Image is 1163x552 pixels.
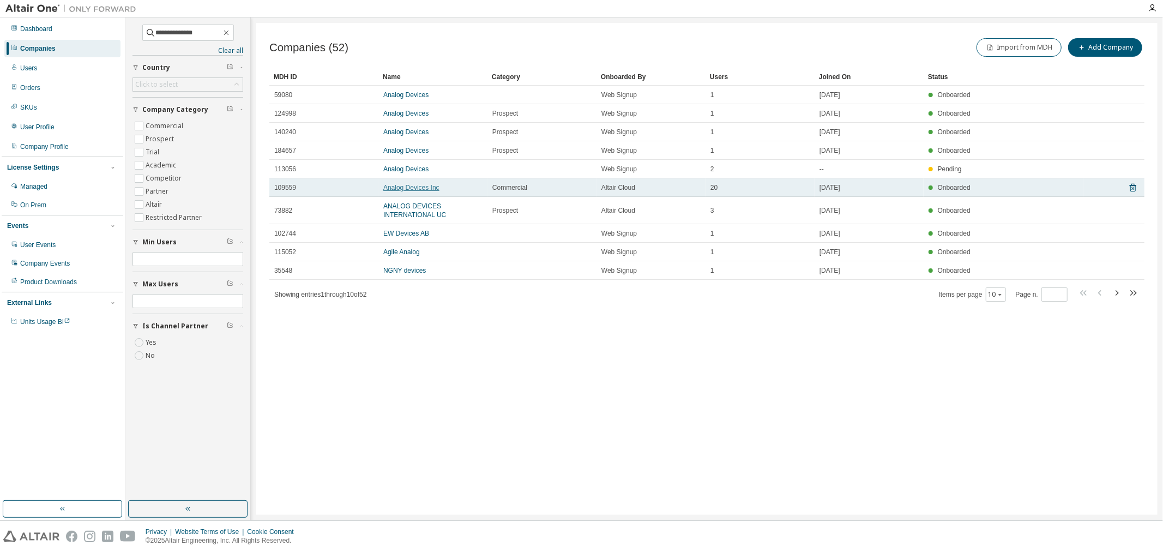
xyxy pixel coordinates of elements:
label: Partner [146,185,171,198]
div: Managed [20,182,47,191]
div: Dashboard [20,25,52,33]
button: Is Channel Partner [132,314,243,338]
span: [DATE] [819,109,840,118]
span: [DATE] [819,91,840,99]
span: Companies (52) [269,41,348,54]
a: Analog Devices [383,165,429,173]
span: 1 [710,146,714,155]
span: Web Signup [601,248,637,256]
a: Analog Devices [383,128,429,136]
div: Users [710,68,810,86]
span: Onboarded [938,248,971,256]
span: 1 [710,229,714,238]
span: -- [819,165,824,173]
span: Web Signup [601,128,637,136]
div: External Links [7,298,52,307]
span: [DATE] [819,229,840,238]
span: Onboarded [938,230,971,237]
label: Trial [146,146,161,159]
img: facebook.svg [66,531,77,542]
span: Clear filter [227,322,233,331]
button: Max Users [132,272,243,296]
span: 102744 [274,229,296,238]
span: 1 [710,266,714,275]
span: 73882 [274,206,292,215]
div: Click to select [135,80,178,89]
span: Altair Cloud [601,183,635,192]
span: 1 [710,128,714,136]
button: Add Company [1068,38,1142,57]
span: Page n. [1016,287,1068,302]
div: On Prem [20,201,46,209]
div: Events [7,221,28,230]
div: Status [928,68,1079,86]
a: Analog Devices [383,147,429,154]
span: Onboarded [938,91,971,99]
div: Click to select [133,78,243,91]
label: Altair [146,198,164,211]
button: Min Users [132,230,243,254]
img: Altair One [5,3,142,14]
span: Onboarded [938,184,971,191]
span: 113056 [274,165,296,173]
span: Onboarded [938,128,971,136]
div: Privacy [146,527,175,536]
div: Joined On [819,68,919,86]
span: Commercial [492,183,527,192]
span: Pending [938,165,962,173]
a: Clear all [132,46,243,55]
span: 35548 [274,266,292,275]
span: [DATE] [819,183,840,192]
a: Agile Analog [383,248,420,256]
span: Units Usage BI [20,318,70,326]
span: Prospect [492,146,518,155]
span: Web Signup [601,146,637,155]
label: Competitor [146,172,184,185]
p: © 2025 Altair Engineering, Inc. All Rights Reserved. [146,536,300,545]
span: Clear filter [227,63,233,72]
span: Altair Cloud [601,206,635,215]
img: linkedin.svg [102,531,113,542]
div: Users [20,64,37,73]
div: Category [492,68,592,86]
img: instagram.svg [84,531,95,542]
a: EW Devices AB [383,230,429,237]
span: 124998 [274,109,296,118]
div: User Events [20,241,56,249]
span: Max Users [142,280,178,289]
a: ANALOG DEVICES INTERNATIONAL UC [383,202,446,219]
div: MDH ID [274,68,374,86]
button: Company Category [132,98,243,122]
span: Clear filter [227,280,233,289]
span: Web Signup [601,165,637,173]
label: Restricted Partner [146,211,204,224]
span: Is Channel Partner [142,322,208,331]
span: Onboarded [938,267,971,274]
span: 3 [710,206,714,215]
span: [DATE] [819,128,840,136]
span: 184657 [274,146,296,155]
span: 1 [710,109,714,118]
span: 59080 [274,91,292,99]
div: Orders [20,83,40,92]
button: Import from MDH [977,38,1062,57]
label: No [146,349,157,362]
span: [DATE] [819,266,840,275]
label: Academic [146,159,178,172]
div: Cookie Consent [247,527,300,536]
span: 20 [710,183,718,192]
button: Country [132,56,243,80]
button: 10 [989,290,1003,299]
a: NGNY devices [383,267,426,274]
img: youtube.svg [120,531,136,542]
a: Analog Devices [383,110,429,117]
span: Prospect [492,128,518,136]
span: Min Users [142,238,177,247]
span: Company Category [142,105,208,114]
img: altair_logo.svg [3,531,59,542]
span: Showing entries 1 through 10 of 52 [274,291,367,298]
span: Clear filter [227,238,233,247]
div: Onboarded By [601,68,701,86]
div: SKUs [20,103,37,112]
span: Onboarded [938,110,971,117]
